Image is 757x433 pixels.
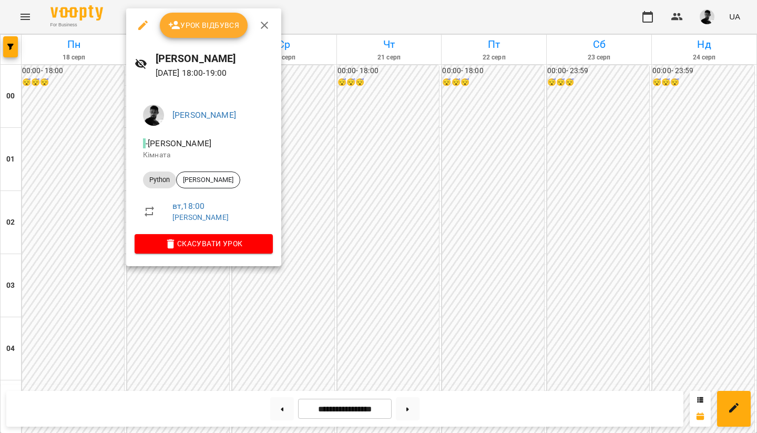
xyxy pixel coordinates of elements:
[172,110,236,120] a: [PERSON_NAME]
[160,13,248,38] button: Урок відбувся
[143,175,176,185] span: Python
[135,234,273,253] button: Скасувати Урок
[143,105,164,126] img: 8a52112dc94124d2042df91b2f95d022.jpg
[156,51,273,67] h6: [PERSON_NAME]
[143,237,264,250] span: Скасувати Урок
[143,138,213,148] span: - [PERSON_NAME]
[156,67,273,79] p: [DATE] 18:00 - 19:00
[176,172,240,188] div: [PERSON_NAME]
[168,19,240,32] span: Урок відбувся
[177,175,240,185] span: [PERSON_NAME]
[172,201,204,211] a: вт , 18:00
[143,150,264,160] p: Кімната
[172,213,229,221] a: [PERSON_NAME]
